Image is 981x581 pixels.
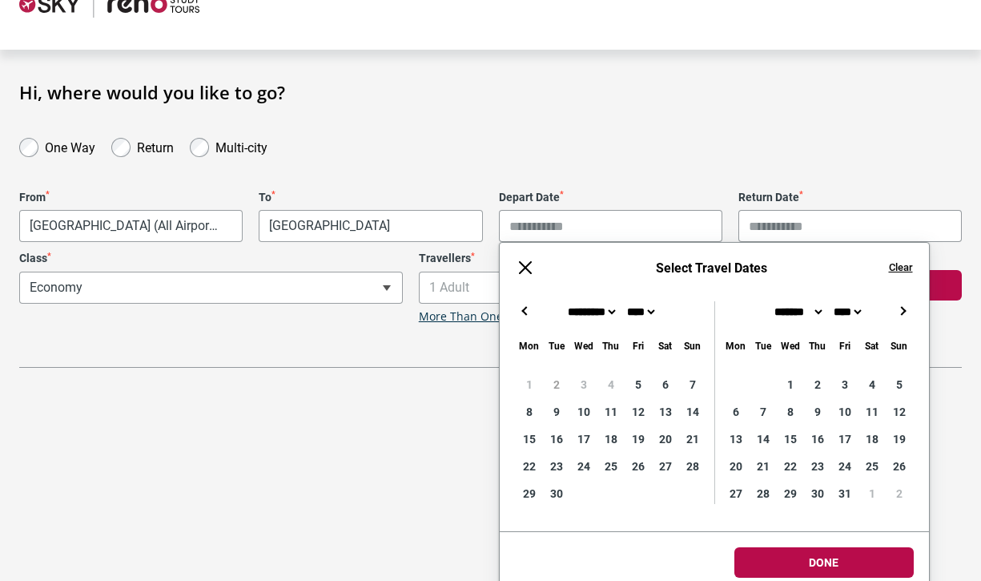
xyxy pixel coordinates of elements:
[722,426,750,453] div: 13
[831,398,858,426] div: 10
[777,371,804,398] div: 1
[259,211,481,241] span: Ho Chi Minh City, Vietnam
[831,480,858,507] div: 31
[570,337,597,355] div: Wednesday
[679,426,706,453] div: 21
[570,426,597,453] div: 17
[551,260,873,276] h6: Select Travel Dates
[738,191,962,204] label: Return Date
[777,337,804,355] div: Wednesday
[597,426,625,453] div: 18
[45,136,95,155] label: One Way
[597,398,625,426] div: 11
[831,426,858,453] div: 17
[750,337,777,355] div: Tuesday
[19,252,403,265] label: Class
[750,453,777,480] div: 21
[886,480,913,507] div: 2
[750,398,777,426] div: 7
[652,453,679,480] div: 27
[597,453,625,480] div: 25
[804,371,831,398] div: 2
[19,82,962,103] h1: Hi, where would you like to go?
[804,398,831,426] div: 9
[858,453,886,480] div: 25
[516,301,535,321] button: ←
[777,453,804,480] div: 22
[804,426,831,453] div: 16
[894,301,913,321] button: →
[419,310,558,324] a: More Than One Traveller?
[543,453,570,480] div: 23
[858,426,886,453] div: 18
[804,337,831,355] div: Thursday
[516,398,543,426] div: 8
[679,398,706,426] div: 14
[831,453,858,480] div: 24
[259,191,482,204] label: To
[597,337,625,355] div: Thursday
[886,337,913,355] div: Sunday
[625,398,652,426] div: 12
[20,272,402,303] span: Economy
[420,272,802,303] span: 1 Adult
[419,252,802,265] label: Travellers
[570,398,597,426] div: 10
[516,337,543,355] div: Monday
[722,453,750,480] div: 20
[499,191,722,204] label: Depart Date
[20,211,242,241] span: Melbourne, Australia
[831,337,858,355] div: Friday
[750,480,777,507] div: 28
[804,453,831,480] div: 23
[652,426,679,453] div: 20
[679,337,706,355] div: Sunday
[858,371,886,398] div: 4
[886,371,913,398] div: 5
[625,426,652,453] div: 19
[652,371,679,398] div: 6
[886,398,913,426] div: 12
[543,426,570,453] div: 16
[777,398,804,426] div: 8
[215,136,267,155] label: Multi-city
[625,337,652,355] div: Friday
[625,453,652,480] div: 26
[777,426,804,453] div: 15
[137,136,174,155] label: Return
[889,260,913,275] button: Clear
[19,210,243,242] span: Melbourne, Australia
[419,272,802,304] span: 1 Adult
[831,371,858,398] div: 3
[259,210,482,242] span: Ho Chi Minh City, Vietnam
[804,480,831,507] div: 30
[886,426,913,453] div: 19
[19,272,403,304] span: Economy
[652,398,679,426] div: 13
[543,398,570,426] div: 9
[516,453,543,480] div: 22
[679,371,706,398] div: 7
[750,426,777,453] div: 14
[734,547,914,578] button: Done
[19,191,243,204] label: From
[543,337,570,355] div: Tuesday
[516,426,543,453] div: 15
[858,480,886,507] div: 1
[543,480,570,507] div: 30
[722,398,750,426] div: 6
[652,337,679,355] div: Saturday
[886,453,913,480] div: 26
[679,453,706,480] div: 28
[625,371,652,398] div: 5
[858,398,886,426] div: 11
[516,480,543,507] div: 29
[858,337,886,355] div: Saturday
[722,337,750,355] div: Monday
[570,453,597,480] div: 24
[777,480,804,507] div: 29
[722,480,750,507] div: 27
